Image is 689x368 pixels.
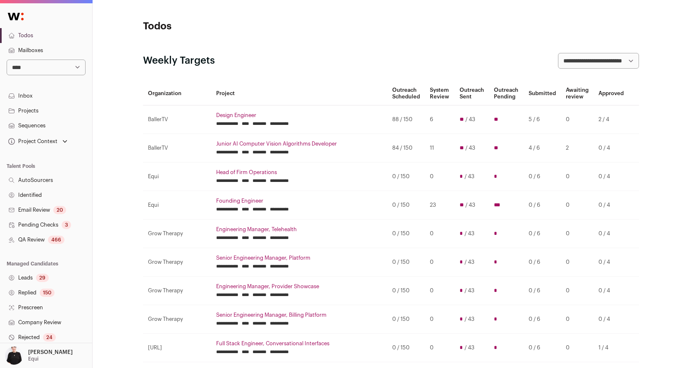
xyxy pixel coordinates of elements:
td: Equi [143,191,211,220]
div: 20 [53,206,66,214]
span: / 43 [465,287,474,294]
th: Outreach Sent [455,82,489,105]
button: Open dropdown [7,136,69,147]
td: 0 / 4 [594,220,629,248]
td: 0 / 4 [594,277,629,305]
td: 0 / 4 [594,248,629,277]
td: 11 [425,134,455,162]
th: Project [211,82,387,105]
a: Engineering Manager, Provider Showcase [216,283,382,290]
td: 0 / 6 [524,248,561,277]
div: 29 [36,274,49,282]
td: 0 / 4 [594,162,629,191]
td: 0 [425,277,455,305]
div: 466 [48,236,64,244]
td: 0 [561,220,594,248]
td: 84 / 150 [387,134,425,162]
td: 0 / 6 [524,334,561,362]
th: System Review [425,82,455,105]
div: 150 [40,289,55,297]
td: 0 / 150 [387,305,425,334]
td: 0 [561,334,594,362]
td: 0 [561,162,594,191]
td: 4 / 6 [524,134,561,162]
td: 23 [425,191,455,220]
span: / 43 [465,344,474,351]
th: Organization [143,82,211,105]
td: 0 / 150 [387,220,425,248]
td: 0 / 6 [524,191,561,220]
p: [PERSON_NAME] [28,349,73,356]
td: 0 / 6 [524,220,561,248]
td: 0 [561,277,594,305]
th: Outreach Pending [489,82,524,105]
td: 0 / 150 [387,334,425,362]
a: Engineering Manager, Telehealth [216,226,382,233]
h1: Todos [143,20,308,33]
a: Senior Engineering Manager, Platform [216,255,382,261]
img: 9240684-medium_jpg [5,346,23,365]
td: 2 [561,134,594,162]
td: 2 / 4 [594,105,629,134]
td: 0 [425,162,455,191]
div: 24 [43,333,56,342]
td: 0 [561,191,594,220]
th: Outreach Scheduled [387,82,425,105]
img: Wellfound [3,8,28,25]
td: 0 / 6 [524,277,561,305]
a: Senior Engineering Manager, Billing Platform [216,312,382,318]
td: 0 [425,305,455,334]
td: 0 [425,334,455,362]
td: 5 / 6 [524,105,561,134]
td: 0 [561,248,594,277]
a: Founding Engineer [216,198,382,204]
td: Grow Therapy [143,305,211,334]
td: 0 / 4 [594,191,629,220]
td: 0 / 6 [524,305,561,334]
td: BallerTV [143,134,211,162]
span: / 43 [465,116,475,123]
td: 0 / 4 [594,305,629,334]
th: Approved [594,82,629,105]
span: / 43 [465,173,474,180]
span: / 43 [465,202,475,208]
span: / 43 [465,316,474,323]
a: Junior AI Computer Vision Algorithms Developer [216,141,382,147]
td: Grow Therapy [143,248,211,277]
td: 0 / 150 [387,162,425,191]
p: Equi [28,356,38,362]
td: BallerTV [143,105,211,134]
td: 0 [561,105,594,134]
span: / 43 [465,145,475,151]
td: Grow Therapy [143,277,211,305]
td: 0 / 150 [387,191,425,220]
th: Submitted [524,82,561,105]
td: 0 [561,305,594,334]
a: Design Engineer [216,112,382,119]
a: Full Stack Engineer, Conversational Interfaces [216,340,382,347]
span: / 43 [465,259,474,265]
h2: Weekly Targets [143,54,215,67]
span: / 43 [465,230,474,237]
td: 0 / 150 [387,277,425,305]
td: Equi [143,162,211,191]
td: 0 / 4 [594,134,629,162]
td: 1 / 4 [594,334,629,362]
td: 6 [425,105,455,134]
div: 3 [62,221,71,229]
td: 88 / 150 [387,105,425,134]
td: 0 / 6 [524,162,561,191]
td: Grow Therapy [143,220,211,248]
th: Awaiting review [561,82,594,105]
td: [URL] [143,334,211,362]
td: 0 [425,220,455,248]
div: Project Context [7,138,57,145]
td: 0 [425,248,455,277]
a: Head of Firm Operations [216,169,382,176]
button: Open dropdown [3,346,74,365]
td: 0 / 150 [387,248,425,277]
